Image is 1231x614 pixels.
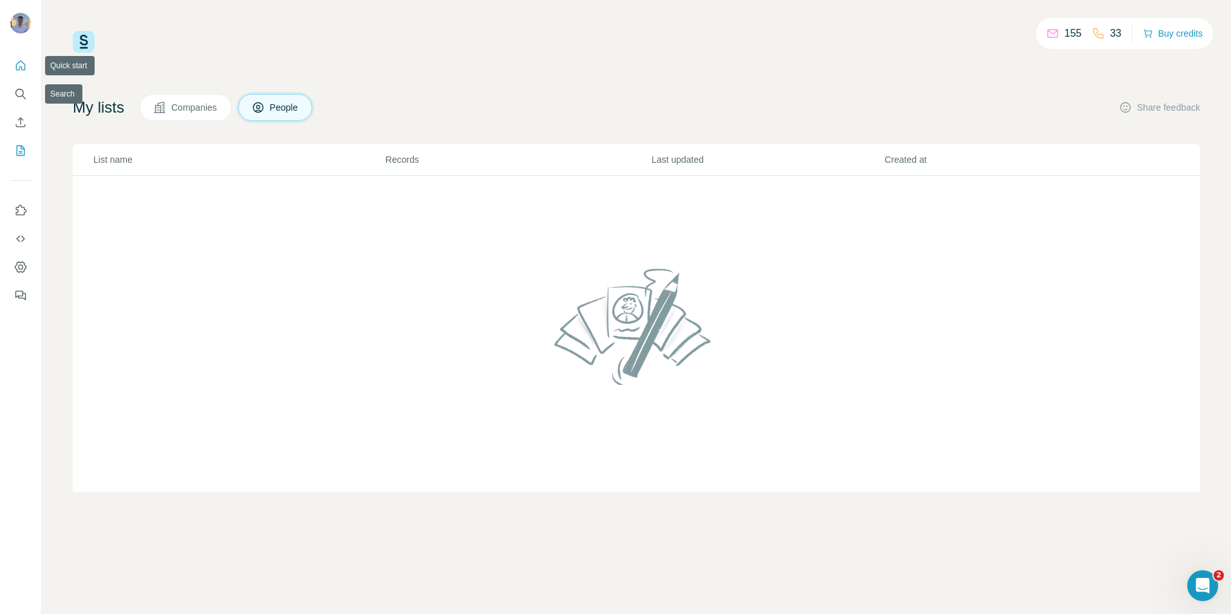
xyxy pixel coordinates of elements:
span: Companies [171,101,218,114]
button: Use Surfe on LinkedIn [10,199,31,222]
p: 155 [1064,26,1082,41]
p: List name [93,153,384,166]
button: Share feedback [1119,101,1200,114]
p: Records [386,153,651,166]
p: Last updated [652,153,883,166]
h4: My lists [73,97,124,118]
img: Surfe Logo [73,31,95,53]
img: No lists found [549,257,724,395]
button: My lists [10,139,31,162]
p: 33 [1110,26,1122,41]
button: Feedback [10,284,31,307]
button: Buy credits [1143,24,1203,42]
button: Dashboard [10,256,31,279]
span: People [270,101,299,114]
button: Quick start [10,54,31,77]
button: Search [10,82,31,106]
iframe: Intercom live chat [1187,570,1218,601]
button: Use Surfe API [10,227,31,250]
span: 2 [1214,570,1224,581]
p: Created at [885,153,1116,166]
img: Avatar [10,13,31,33]
button: Enrich CSV [10,111,31,134]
